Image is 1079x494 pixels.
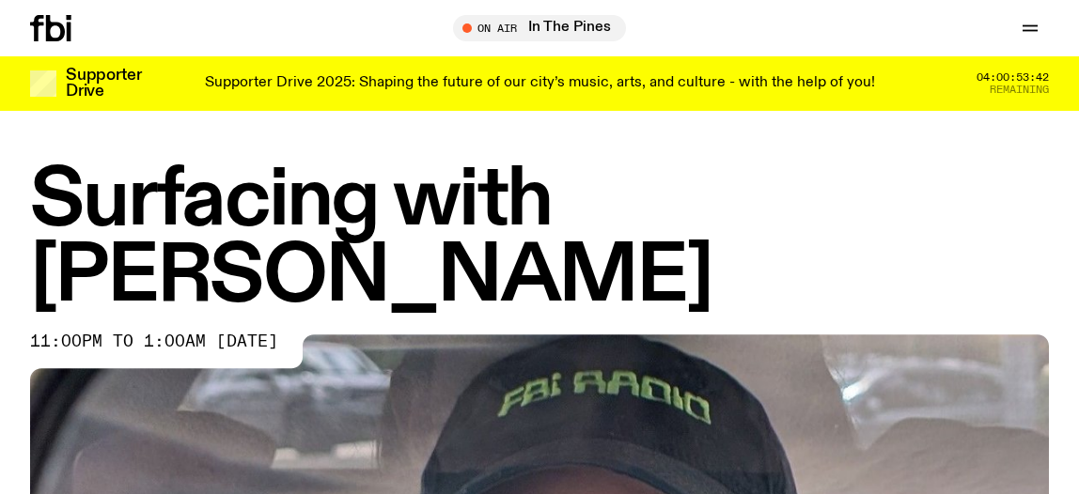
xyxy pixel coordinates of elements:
h1: Surfacing with [PERSON_NAME] [30,163,1049,316]
h3: Supporter Drive [66,68,141,100]
p: Supporter Drive 2025: Shaping the future of our city’s music, arts, and culture - with the help o... [205,75,875,92]
span: 04:00:53:42 [977,72,1049,83]
span: 11:00pm to 1:00am [DATE] [30,334,278,349]
button: On AirIn The Pines [453,15,626,41]
span: Remaining [990,85,1049,95]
